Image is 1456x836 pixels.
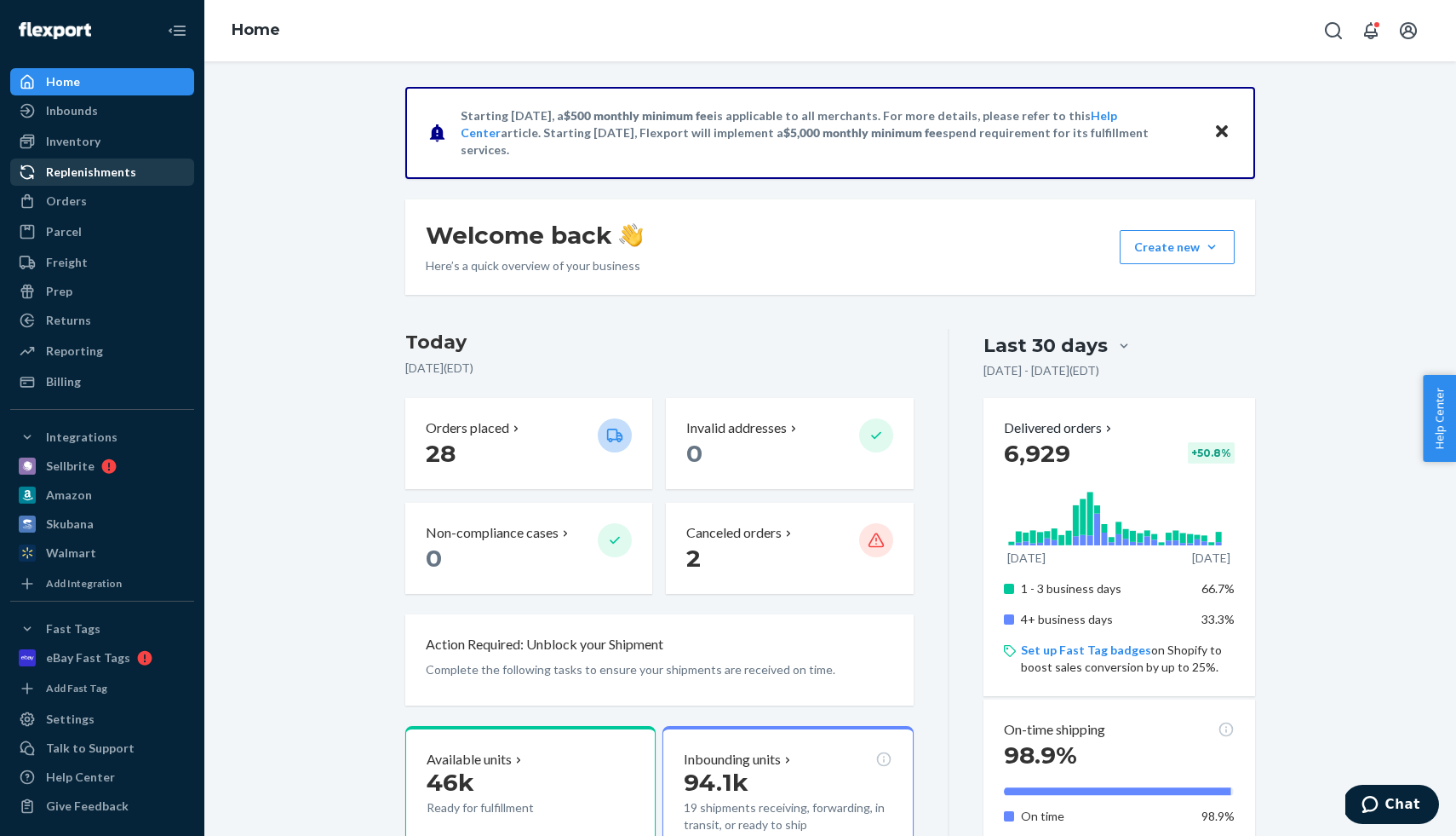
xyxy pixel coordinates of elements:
[10,278,194,305] a: Prep
[1316,14,1350,48] button: Open Search Box
[46,254,88,271] div: Freight
[10,574,194,594] a: Add Integration
[46,312,91,329] div: Returns
[10,187,194,215] a: Orders
[160,14,194,48] button: Close Navigation
[405,503,652,594] button: Non-compliance cases 0
[427,768,474,797] span: 46k
[666,503,913,594] button: Canceled orders 2
[405,329,914,356] h3: Today
[10,644,194,672] a: eBay Fast Tags
[46,620,100,637] div: Fast Tags
[1021,643,1151,657] a: Set up Fast Tag badges
[1201,612,1235,626] span: 33.3%
[1211,120,1233,145] button: Close
[10,615,194,643] button: Fast Tags
[1004,720,1105,740] p: On-time shipping
[1021,580,1189,597] p: 1 - 3 business days
[686,439,702,468] span: 0
[46,711,95,728] div: Settings
[1021,611,1189,628] p: 4+ business days
[426,257,643,274] p: Here’s a quick overview of your business
[46,458,95,475] div: Sellbrite
[1192,550,1230,567] p: [DATE]
[426,439,456,468] span: 28
[686,544,701,573] span: 2
[983,332,1108,359] div: Last 30 days
[405,360,914,377] p: [DATE] ( EDT )
[10,249,194,276] a: Freight
[10,97,194,124] a: Inbounds
[232,20,280,39] a: Home
[1021,808,1189,825] p: On time
[10,793,194,820] button: Give Feedback
[564,108,714,123] span: $500 monthly minimum fee
[1120,230,1235,264] button: Create new
[427,750,512,770] p: Available units
[1004,439,1070,468] span: 6,929
[10,510,194,538] a: Skubana
[10,218,194,245] a: Parcel
[46,164,136,181] div: Replenishments
[426,220,643,251] h1: Welcome back
[426,635,663,654] p: Action Required: Unblock your Shipment
[10,706,194,733] a: Settings
[19,22,91,39] img: Flexport logo
[10,368,194,395] a: Billing
[46,223,82,240] div: Parcel
[46,516,94,533] div: Skubana
[10,539,194,567] a: Walmart
[1354,14,1388,48] button: Open notifications
[405,398,652,489] button: Orders placed 28
[46,283,72,300] div: Prep
[1021,642,1235,676] p: on Shopify to boost sales conversion by up to 25%.
[426,523,559,543] p: Non-compliance cases
[10,128,194,155] a: Inventory
[10,453,194,480] a: Sellbrite
[46,769,115,786] div: Help Center
[46,133,100,150] div: Inventory
[983,362,1099,379] p: [DATE] - [DATE] ( EDT )
[426,544,442,573] span: 0
[666,398,913,489] button: Invalid addresses 0
[1004,741,1077,770] span: 98.9%
[684,750,781,770] p: Inbounding units
[10,735,194,762] button: Talk to Support
[46,545,96,562] div: Walmart
[10,481,194,509] a: Amazon
[218,6,294,55] ol: breadcrumbs
[10,678,194,699] a: Add Fast Tag
[684,799,891,833] p: 19 shipments receiving, forwarding, in transit, or ready to ship
[10,159,194,186] a: Replenishments
[46,740,135,757] div: Talk to Support
[10,764,194,791] a: Help Center
[46,798,129,815] div: Give Feedback
[1201,581,1235,596] span: 66.7%
[46,576,122,591] div: Add Integration
[46,649,130,666] div: eBay Fast Tags
[46,73,80,90] div: Home
[1423,375,1456,462] span: Help Center
[10,307,194,334] a: Returns
[686,523,782,543] p: Canceled orders
[1007,550,1046,567] p: [DATE]
[686,418,787,438] p: Invalid addresses
[10,68,194,95] a: Home
[426,661,893,678] p: Complete the following tasks to ensure your shipments are received on time.
[684,768,748,797] span: 94.1k
[46,487,92,504] div: Amazon
[1004,418,1115,438] button: Delivered orders
[46,373,81,390] div: Billing
[46,193,87,210] div: Orders
[783,125,943,140] span: $5,000 monthly minimum fee
[46,429,118,446] div: Integrations
[46,343,103,360] div: Reporting
[427,799,584,816] p: Ready for fulfillment
[1391,14,1425,48] button: Open account menu
[10,424,194,451] button: Integrations
[10,337,194,365] a: Reporting
[1201,809,1235,823] span: 98.9%
[1345,785,1439,827] iframe: Opens a widget where you can chat to one of our agents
